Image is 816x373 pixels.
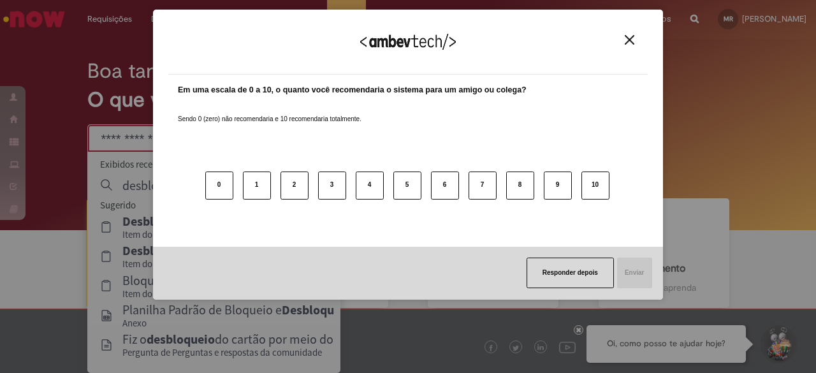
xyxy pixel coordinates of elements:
button: 0 [205,172,233,200]
button: 5 [393,172,421,200]
button: 2 [280,172,309,200]
button: 9 [544,172,572,200]
img: Close [625,35,634,45]
img: Logo Ambevtech [360,34,456,50]
button: 7 [469,172,497,200]
label: Em uma escala de 0 a 10, o quanto você recomendaria o sistema para um amigo ou colega? [178,84,527,96]
button: Responder depois [527,258,614,288]
button: Close [621,34,638,45]
button: 6 [431,172,459,200]
button: 8 [506,172,534,200]
button: 3 [318,172,346,200]
button: 1 [243,172,271,200]
button: 4 [356,172,384,200]
label: Sendo 0 (zero) não recomendaria e 10 recomendaria totalmente. [178,99,361,124]
button: 10 [581,172,609,200]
